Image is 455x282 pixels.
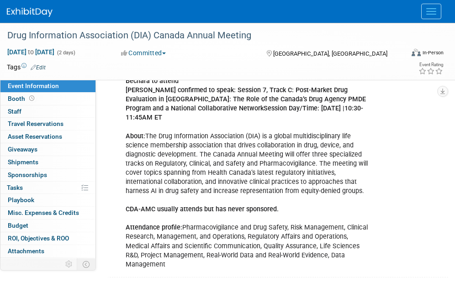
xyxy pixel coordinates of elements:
span: Attachments [8,247,44,255]
span: Sponsorships [8,171,47,178]
td: Tags [7,63,46,72]
a: Playbook [0,194,95,206]
span: Asset Reservations [8,133,62,140]
a: Giveaways [0,143,95,156]
b: Attendance profile: [126,224,182,231]
div: Event Format [376,47,444,61]
span: Booth [8,95,36,102]
a: Shipments [0,156,95,168]
span: Booth not reserved yet [27,95,36,102]
a: Event Information [0,80,95,92]
b: [PERSON_NAME] confirmed to speak: Session 7, Track C: Post-Market Drug Evaluation in [GEOGRAPHIC_... [126,86,366,121]
img: Format-Inperson.png [412,49,421,56]
span: Travel Reservations [8,120,63,127]
span: Event Information [8,82,59,89]
div: In-Person [422,49,444,56]
div: Drug Information Association (DIA) Canada Annual Meeting [4,27,400,44]
a: Booth [0,93,95,105]
b: CDA-AMC usually attends but has never sponsored. [126,205,279,213]
a: Tasks [0,182,95,194]
td: Toggle Event Tabs [77,258,96,270]
button: Menu [421,4,441,19]
span: Misc. Expenses & Credits [8,209,79,216]
a: Budget [0,219,95,232]
div: Event Rating [418,63,443,67]
img: ExhibitDay [7,8,53,17]
span: Staff [8,108,21,115]
a: Misc. Expenses & Credits [0,207,95,219]
span: Shipments [8,158,38,166]
a: Staff [0,105,95,118]
span: ROI, Objectives & ROO [8,235,69,242]
a: ROI, Objectives & ROO [0,232,95,245]
a: Travel Reservations [0,118,95,130]
span: [DATE] [DATE] [7,48,55,56]
b: Bechara to attend [126,77,179,85]
div: The Drug Information Association (DIA) is a global multidisciplinary life science membership asso... [119,72,378,274]
span: Giveaways [8,146,37,153]
a: Edit [31,64,46,71]
td: Personalize Event Tab Strip [61,258,77,270]
b: About: [126,132,145,140]
button: Committed [118,48,169,57]
span: [GEOGRAPHIC_DATA], [GEOGRAPHIC_DATA] [273,50,387,57]
a: Sponsorships [0,169,95,181]
span: (2 days) [56,50,75,56]
span: Tasks [7,184,23,191]
span: Budget [8,222,28,229]
span: Playbook [8,196,34,204]
a: Attachments [0,245,95,257]
span: to [26,48,35,56]
a: Asset Reservations [0,131,95,143]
